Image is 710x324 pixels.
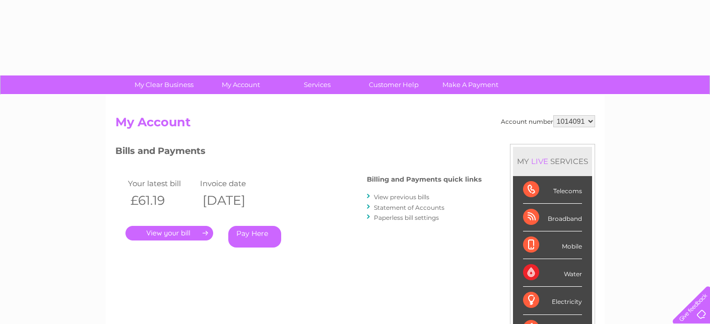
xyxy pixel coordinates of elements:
div: Mobile [523,231,582,259]
div: Water [523,259,582,287]
a: My Clear Business [122,75,206,94]
a: Services [276,75,359,94]
a: Customer Help [352,75,435,94]
td: Invoice date [198,177,270,190]
a: My Account [199,75,282,94]
div: Broadband [523,204,582,231]
a: . [125,226,213,240]
div: LIVE [529,156,550,166]
a: Make A Payment [429,75,512,94]
h3: Bills and Payments [115,144,482,161]
a: Statement of Accounts [374,204,444,211]
div: Account number [501,115,595,127]
a: View previous bills [374,193,429,201]
div: Telecoms [523,176,582,204]
a: Paperless bill settings [374,214,439,221]
div: MY SERVICES [513,147,592,176]
td: Your latest bill [125,177,198,190]
div: Electricity [523,287,582,314]
a: Pay Here [228,226,281,248]
h4: Billing and Payments quick links [367,176,482,183]
th: £61.19 [125,190,198,211]
h2: My Account [115,115,595,134]
th: [DATE] [198,190,270,211]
